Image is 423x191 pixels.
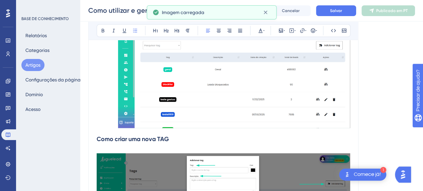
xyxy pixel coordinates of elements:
font: Cancelar [282,8,300,13]
font: Salvar [330,8,342,13]
button: Categorias [21,44,54,56]
font: Artigos [25,62,40,68]
font: Publicado em PT [376,8,408,13]
font: Categorias [25,48,49,53]
font: Comece já! [354,172,381,177]
font: BASE DE CONHECIMENTO [21,16,69,21]
button: Configurações da página [21,74,85,86]
strong: Como criar uma nova TAG [97,135,169,143]
font: Acesso [25,107,40,112]
button: Artigos [21,59,44,71]
font: Configurações da página [25,77,81,82]
iframe: Iniciador do Assistente de IA do UserGuiding [395,165,415,185]
input: Nome do artigo [88,6,181,15]
button: Salvar [316,5,356,16]
button: Domínio [21,88,47,101]
font: Imagem carregada [162,10,204,15]
font: Domínio [25,92,43,97]
img: imagem-do-lançador-texto-alternativo [343,171,351,179]
button: Acesso [21,103,44,115]
button: Cancelar [271,5,311,16]
font: 1 [382,168,384,172]
font: Precisar de ajuda? [16,3,58,8]
button: Relatórios [21,29,51,42]
font: Relatórios [25,33,47,38]
div: Abra a lista de verificação Comece!, módulos restantes: 1 [339,169,386,181]
button: Publicado em PT [361,5,415,16]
